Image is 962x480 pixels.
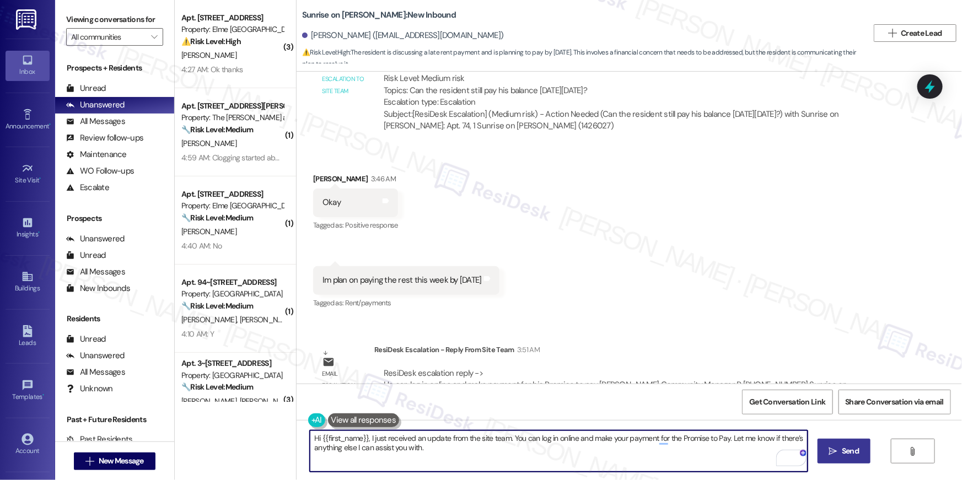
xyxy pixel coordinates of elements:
[181,36,241,46] strong: ⚠️ Risk Level: High
[85,457,94,466] i: 
[181,125,253,134] strong: 🔧 Risk Level: Medium
[6,267,50,297] a: Buildings
[66,434,133,445] div: Past Residents
[839,390,951,414] button: Share Conversation via email
[846,396,944,408] span: Share Conversation via email
[181,12,283,24] div: Apt. [STREET_ADDRESS]
[302,9,456,21] b: Sunrise on [PERSON_NAME]: New Inbound
[6,376,50,406] a: Templates •
[181,226,237,236] span: [PERSON_NAME]
[99,455,144,467] span: New Message
[181,358,283,369] div: Apt. 3~[STREET_ADDRESS]
[323,274,482,286] div: Im plan on paying the rest this week by [DATE]
[181,138,237,148] span: [PERSON_NAME]
[6,213,50,243] a: Insights •
[181,188,283,200] div: Apt. [STREET_ADDRESS]
[6,430,50,460] a: Account
[181,301,253,311] strong: 🔧 Risk Level: Medium
[66,266,125,278] div: All Messages
[49,121,51,128] span: •
[66,99,125,111] div: Unanswered
[66,233,125,245] div: Unanswered
[240,396,295,406] span: [PERSON_NAME]
[181,315,240,325] span: [PERSON_NAME]
[181,329,214,339] div: 4:10 AM: Y
[66,383,113,395] div: Unknown
[310,430,808,472] textarea: To enrich screen reader interactions, please activate Accessibility in Grammarly extension settings
[55,414,174,425] div: Past + Future Residents
[181,288,283,300] div: Property: [GEOGRAPHIC_DATA]
[42,391,44,399] span: •
[384,368,847,402] div: ResiDesk escalation reply -> He can log in online and make payment for his Promise to pay [PERSON...
[874,24,956,42] button: Create Lead
[181,382,253,392] strong: 🔧 Risk Level: Medium
[302,30,503,41] div: [PERSON_NAME] ([EMAIL_ADDRESS][DOMAIN_NAME])
[888,29,896,37] i: 
[66,132,143,144] div: Review follow-ups
[181,153,593,163] div: 4:59 AM: Clogging started about a month ago, I tried drano about 4 times, not satisfactory help. ...
[66,250,106,261] div: Unread
[40,175,41,182] span: •
[368,173,396,185] div: 3:46 AM
[345,298,391,308] span: Rent/payments
[901,28,942,39] span: Create Lead
[345,220,398,230] span: Positive response
[66,11,163,28] label: Viewing conversations for
[749,396,825,408] span: Get Conversation Link
[181,277,283,288] div: Apt. 94~[STREET_ADDRESS]
[302,48,350,57] strong: ⚠️ Risk Level: High
[66,350,125,362] div: Unanswered
[66,283,130,294] div: New Inbounds
[66,165,134,177] div: WO Follow-ups
[66,333,106,345] div: Unread
[16,9,39,30] img: ResiDesk Logo
[323,368,366,403] div: Email escalation reply
[181,24,283,35] div: Property: Elme [GEOGRAPHIC_DATA]
[302,47,868,71] span: : The resident is discussing a late rent payment and is planning to pay by [DATE]. This involves ...
[181,50,237,60] span: [PERSON_NAME]
[514,344,540,355] div: 3:51 AM
[55,313,174,325] div: Residents
[66,182,109,193] div: Escalate
[6,322,50,352] a: Leads
[181,396,240,406] span: [PERSON_NAME]
[313,173,398,188] div: [PERSON_NAME]
[313,295,499,311] div: Tagged as:
[181,64,243,74] div: 4:27 AM: Ok thanks
[6,159,50,189] a: Site Visit •
[374,344,895,359] div: ResiDesk Escalation - Reply From Site Team
[323,62,366,97] div: Email escalation to site team
[71,28,146,46] input: All communities
[842,445,859,457] span: Send
[829,447,837,456] i: 
[181,370,283,381] div: Property: [GEOGRAPHIC_DATA]
[818,439,871,463] button: Send
[240,315,352,325] span: [PERSON_NAME] [PERSON_NAME]
[313,217,398,233] div: Tagged as:
[151,33,157,41] i: 
[55,62,174,74] div: Prospects + Residents
[38,229,40,236] span: •
[384,61,886,109] div: ResiDesk escalation to site team -> Risk Level: Medium risk Topics: Can the resident still pay hi...
[66,116,125,127] div: All Messages
[323,197,341,208] div: Okay
[181,241,222,251] div: 4:40 AM: No
[181,112,283,123] div: Property: The [PERSON_NAME] at [GEOGRAPHIC_DATA]
[742,390,832,414] button: Get Conversation Link
[66,366,125,378] div: All Messages
[181,100,283,112] div: Apt. [STREET_ADDRESS][PERSON_NAME]
[66,83,106,94] div: Unread
[181,213,253,223] strong: 🔧 Risk Level: Medium
[74,452,155,470] button: New Message
[181,200,283,212] div: Property: Elme [GEOGRAPHIC_DATA]
[6,51,50,80] a: Inbox
[66,149,127,160] div: Maintenance
[909,447,917,456] i: 
[55,213,174,224] div: Prospects
[384,109,886,132] div: Subject: [ResiDesk Escalation] (Medium risk) - Action Needed (Can the resident still pay his bala...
